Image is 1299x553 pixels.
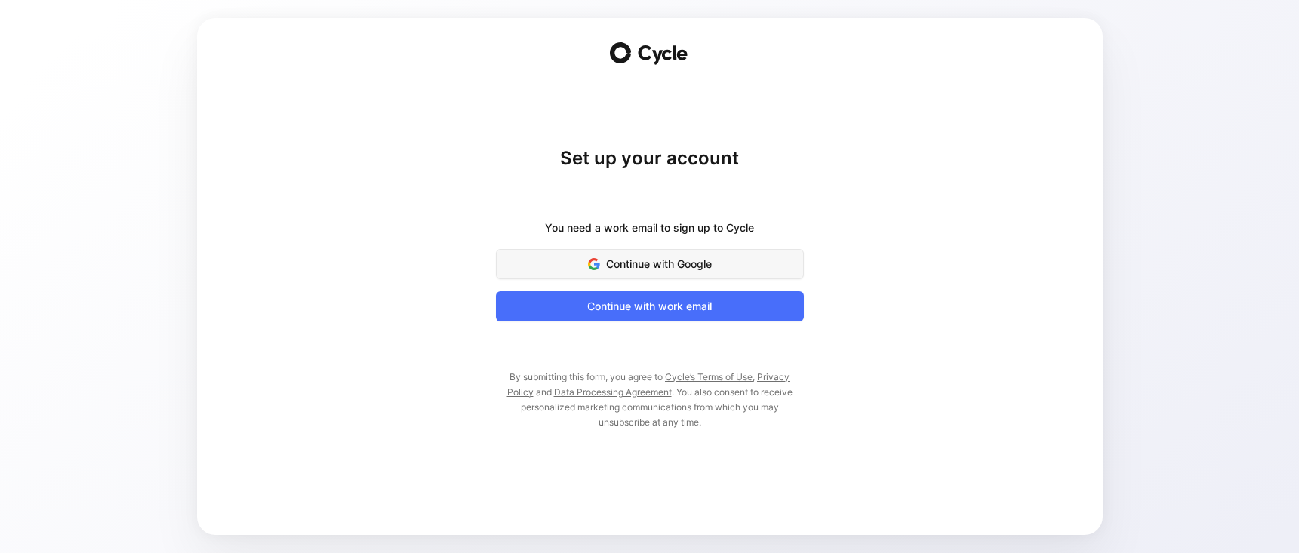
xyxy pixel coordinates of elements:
a: Data Processing Agreement [554,386,672,398]
span: Continue with Google [515,255,785,273]
a: Cycle’s Terms of Use [665,371,753,382]
h1: Set up your account [496,146,804,171]
a: Privacy Policy [507,371,790,398]
span: Continue with work email [515,297,785,315]
button: Continue with Google [496,249,804,279]
p: By submitting this form, you agree to , and . You also consent to receive personalized marketing ... [496,370,804,430]
button: Continue with work email [496,291,804,321]
div: You need a work email to sign up to Cycle [545,219,754,237]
